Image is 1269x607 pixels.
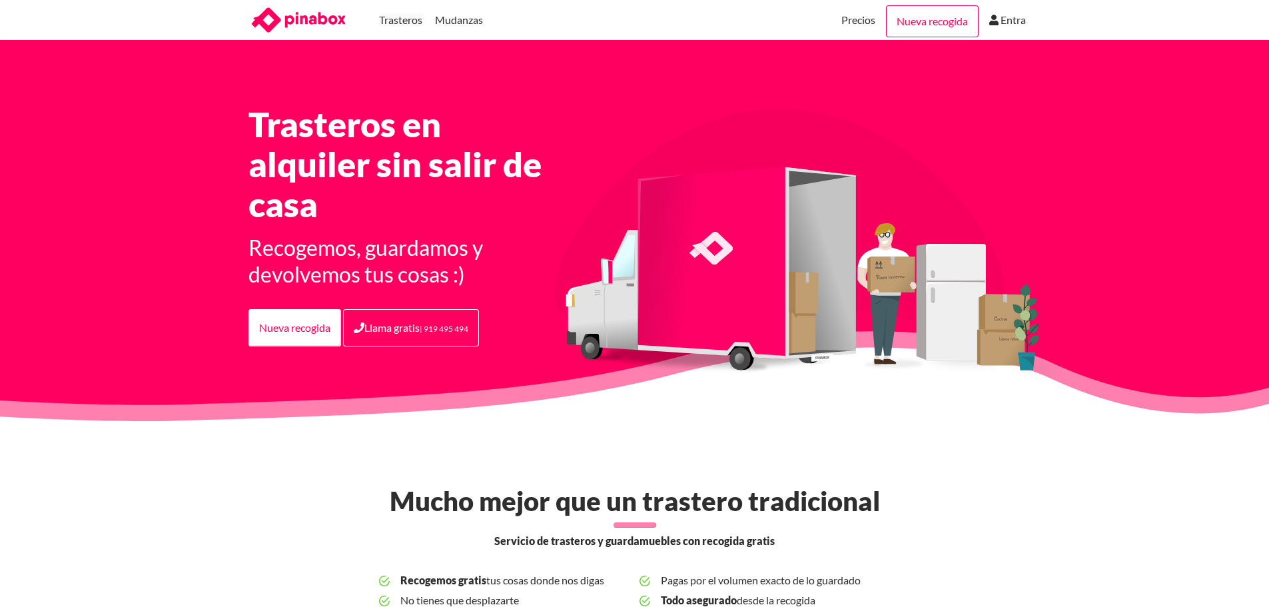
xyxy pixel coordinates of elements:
[886,5,979,37] a: Nueva recogida
[1202,543,1269,607] iframe: Chat Widget
[400,570,629,590] span: tus cosas donde nos digas
[661,594,737,606] b: Todo asegurado
[240,485,1029,517] h2: Mucho mejor que un trastero tradicional
[400,574,486,586] b: Recogemos gratis
[343,309,479,346] a: Llama gratis| 919 495 494
[248,235,563,288] h3: Recogemos, guardamos y devolvemos tus cosas :)
[420,324,468,334] small: | 919 495 494
[248,309,341,346] a: Nueva recogida
[494,533,775,549] span: Servicio de trasteros y guardamuebles con recogida gratis
[661,570,889,590] span: Pagas por el volumen exacto de lo guardado
[248,104,563,224] h1: Trasteros en alquiler sin salir de casa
